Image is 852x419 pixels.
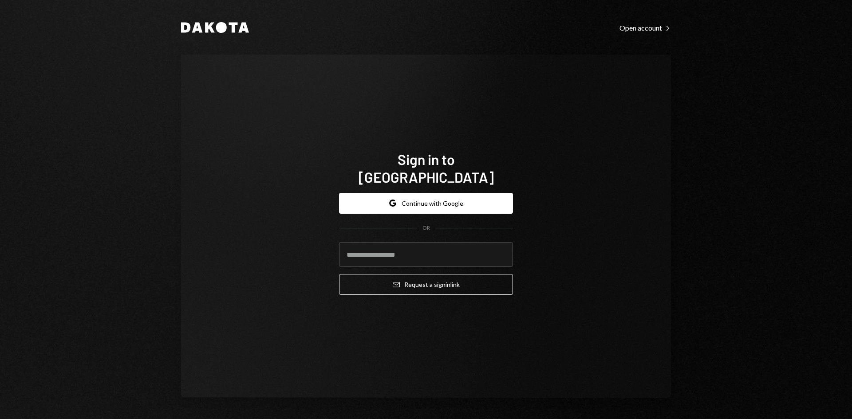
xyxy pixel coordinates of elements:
button: Continue with Google [339,193,513,214]
div: Open account [619,23,671,32]
h1: Sign in to [GEOGRAPHIC_DATA] [339,150,513,186]
a: Open account [619,23,671,32]
div: OR [422,224,430,232]
button: Request a signinlink [339,274,513,295]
